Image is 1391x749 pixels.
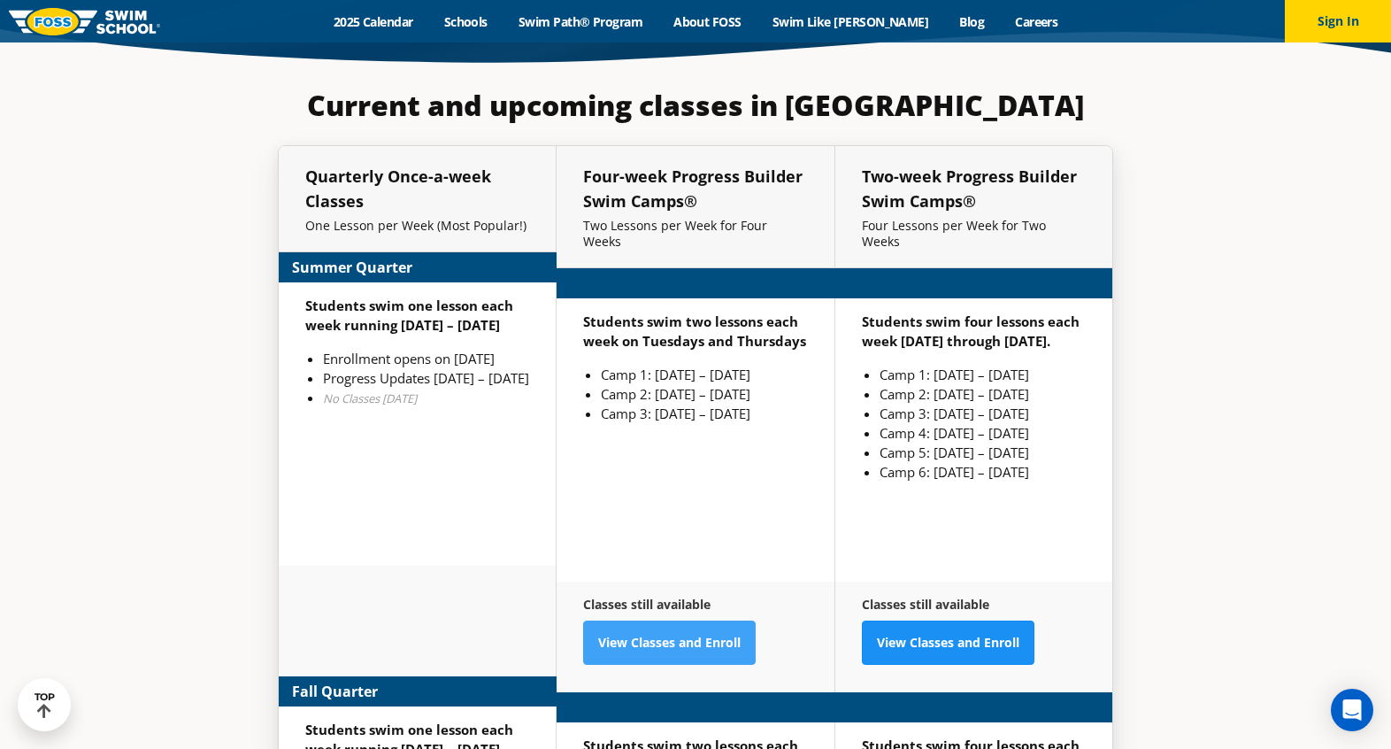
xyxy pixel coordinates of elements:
[292,257,412,278] strong: Summer Quarter
[880,423,1086,443] li: Camp 4: [DATE] – [DATE]
[9,8,160,35] img: FOSS Swim School Logo
[305,218,529,234] p: One Lesson per Week (Most Popular!)
[323,390,417,406] em: No Classes [DATE]
[278,88,1113,123] h3: Current and upcoming classes in [GEOGRAPHIC_DATA]
[318,13,428,30] a: 2025 Calendar
[35,691,55,719] div: TOP
[880,404,1086,423] li: Camp 3: [DATE] – [DATE]
[862,164,1086,213] h5: Two-week Progress Builder Swim Camps®
[305,164,529,213] h5: Quarterly Once-a-week Classes
[862,596,989,613] strong: Classes still available
[601,404,808,423] li: Camp 3: [DATE] – [DATE]
[583,164,808,213] h5: Four-week Progress Builder Swim Camps®
[880,384,1086,404] li: Camp 2: [DATE] – [DATE]
[503,13,657,30] a: Swim Path® Program
[583,313,806,350] strong: Students swim two lessons each week on Tuesdays and Thursdays
[323,368,529,388] li: Progress Updates [DATE] – [DATE]
[583,218,808,250] p: Two Lessons per Week for Four Weeks
[305,297,513,334] strong: Students swim one lesson each week running [DATE] – [DATE]
[1331,689,1373,731] div: Open Intercom Messenger
[428,13,503,30] a: Schools
[601,365,808,384] li: Camp 1: [DATE] – [DATE]
[880,365,1086,384] li: Camp 1: [DATE] – [DATE]
[1000,13,1073,30] a: Careers
[583,621,756,665] a: View Classes and Enroll
[862,218,1086,250] p: Four Lessons per Week for Two Weeks
[658,13,757,30] a: About FOSS
[944,13,1000,30] a: Blog
[862,621,1034,665] a: View Classes and Enroll
[323,349,529,368] li: Enrollment opens on [DATE]
[583,596,711,613] strong: Classes still available
[880,462,1086,482] li: Camp 6: [DATE] – [DATE]
[292,681,378,702] strong: Fall Quarter
[757,13,944,30] a: Swim Like [PERSON_NAME]
[880,443,1086,462] li: Camp 5: [DATE] – [DATE]
[862,313,1080,350] strong: Students swim four lessons each week [DATE] through [DATE].
[601,384,808,404] li: Camp 2: [DATE] – [DATE]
